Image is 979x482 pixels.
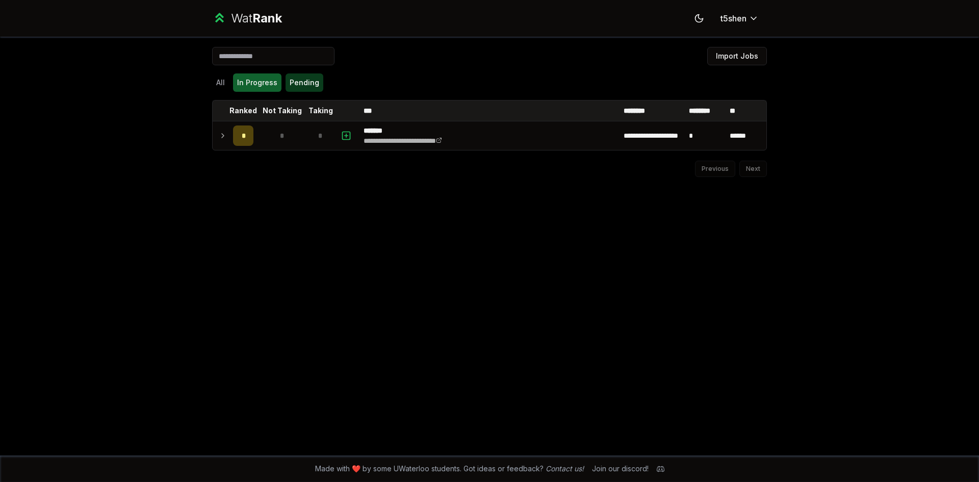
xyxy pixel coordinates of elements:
button: t5shen [712,9,767,28]
span: Rank [252,11,282,26]
a: Contact us! [546,464,584,473]
span: Made with ❤️ by some UWaterloo students. Got ideas or feedback? [315,464,584,474]
button: Import Jobs [707,47,767,65]
p: Not Taking [263,106,302,116]
button: In Progress [233,73,281,92]
div: Wat [231,10,282,27]
button: Pending [286,73,323,92]
p: Ranked [229,106,257,116]
span: t5shen [720,12,746,24]
button: All [212,73,229,92]
p: Taking [308,106,333,116]
div: Join our discord! [592,464,649,474]
a: WatRank [212,10,282,27]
